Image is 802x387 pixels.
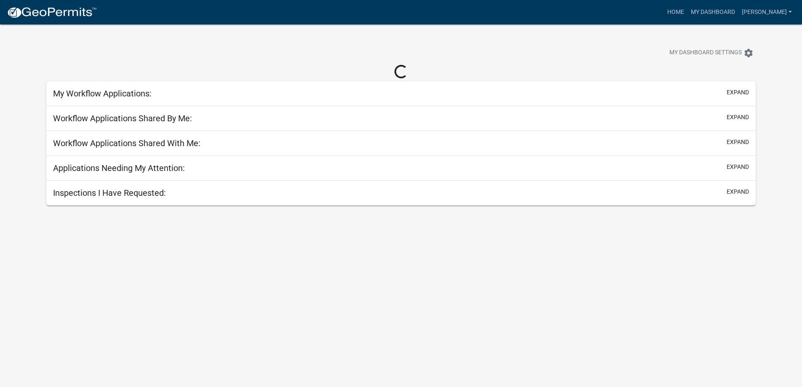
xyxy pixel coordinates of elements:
button: My Dashboard Settingssettings [663,45,760,61]
button: expand [727,113,749,122]
button: expand [727,88,749,97]
h5: My Workflow Applications: [53,88,152,99]
button: expand [727,187,749,196]
i: settings [743,48,754,58]
h5: Workflow Applications Shared With Me: [53,138,200,148]
a: Home [664,4,687,20]
span: My Dashboard Settings [669,48,742,58]
a: [PERSON_NAME] [738,4,795,20]
h5: Workflow Applications Shared By Me: [53,113,192,123]
a: My Dashboard [687,4,738,20]
button: expand [727,138,749,147]
h5: Inspections I Have Requested: [53,188,166,198]
h5: Applications Needing My Attention: [53,163,185,173]
button: expand [727,163,749,171]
